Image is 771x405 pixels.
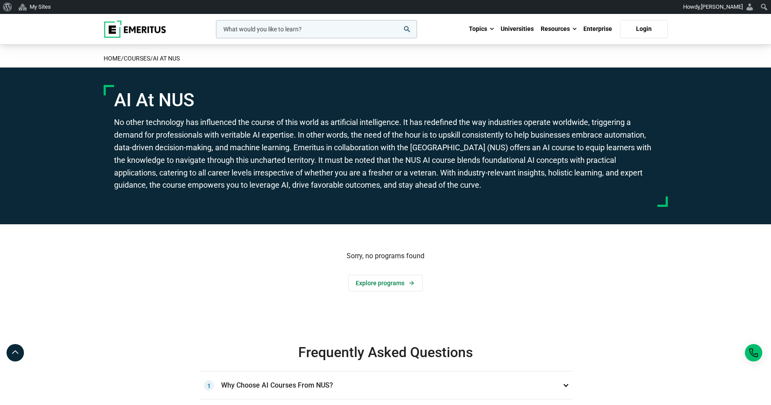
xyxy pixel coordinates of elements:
h2: Frequently Asked Questions [199,344,572,361]
a: Explore programs [348,275,423,291]
span: 1 [204,380,214,391]
h2: / / [104,49,668,67]
h3: Why Choose AI Courses From NUS? [199,371,572,399]
input: woocommerce-product-search-field-0 [216,20,417,38]
a: COURSES [124,55,150,62]
span: [PERSON_NAME] [701,3,743,10]
a: Login [620,20,668,38]
a: Enterprise [580,14,616,44]
p: No other technology has influenced the course of this world as artificial intelligence. It has re... [114,116,657,192]
a: Universities [497,14,537,44]
a: Resources [537,14,580,44]
h1: AI At NUS [114,89,657,111]
a: AI At NUS [153,55,180,62]
p: Sorry, no programs found [104,250,668,262]
a: Topics [465,14,497,44]
a: home [104,55,121,62]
